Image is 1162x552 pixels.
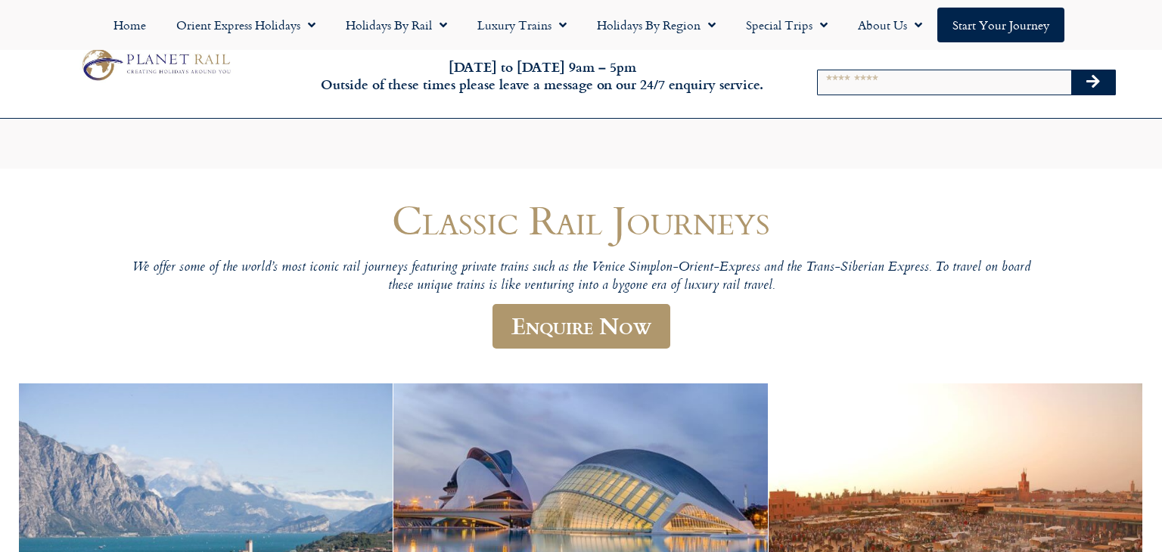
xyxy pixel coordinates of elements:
[127,259,1035,295] p: We offer some of the world’s most iconic rail journeys featuring private trains such as the Venic...
[8,8,1154,42] nav: Menu
[98,8,161,42] a: Home
[937,8,1064,42] a: Start your Journey
[492,304,670,349] a: Enquire Now
[731,8,843,42] a: Special Trips
[582,8,731,42] a: Holidays by Region
[1071,70,1115,95] button: Search
[76,45,235,84] img: Planet Rail Train Holidays Logo
[843,8,937,42] a: About Us
[314,58,771,94] h6: [DATE] to [DATE] 9am – 5pm Outside of these times please leave a message on our 24/7 enquiry serv...
[462,8,582,42] a: Luxury Trains
[331,8,462,42] a: Holidays by Rail
[127,197,1035,242] h1: Classic Rail Journeys
[161,8,331,42] a: Orient Express Holidays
